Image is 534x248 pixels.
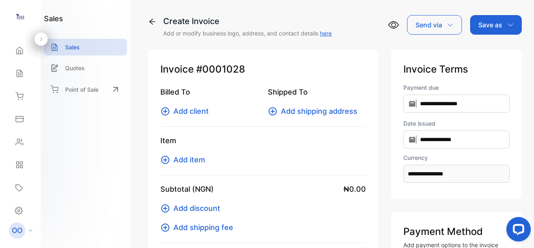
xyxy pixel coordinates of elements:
label: Payment due [403,83,510,92]
a: Sales [44,39,127,55]
p: Shipped To [268,86,365,97]
img: logo [14,11,26,23]
button: Add shipping address [268,106,362,117]
span: Add shipping fee [173,222,233,233]
span: Add item [173,154,205,165]
button: Add item [160,154,210,165]
p: Billed To [160,86,258,97]
p: Save as [478,20,502,30]
p: Invoice [160,62,366,77]
a: here [320,30,332,37]
p: Add or modify business logo, address, and contact details [163,29,332,38]
p: Invoice Terms [403,62,510,77]
span: Add client [173,106,209,117]
a: Point of Sale [44,80,127,98]
p: Payment Method [403,224,510,239]
button: Add discount [160,203,225,214]
span: #0001028 [196,62,245,77]
span: Add discount [173,203,220,214]
h1: sales [44,13,63,24]
button: Send via [407,15,462,35]
p: Subtotal (NGN) [160,184,214,195]
span: Add shipping address [281,106,357,117]
p: Item [160,135,366,146]
div: Create Invoice [163,15,332,27]
span: ₦0.00 [344,184,366,195]
button: Save as [470,15,522,35]
p: OO [12,225,22,236]
p: Send via [416,20,442,30]
p: Point of Sale [65,85,98,94]
button: Add client [160,106,214,117]
iframe: LiveChat chat widget [500,214,534,248]
button: Add shipping fee [160,222,238,233]
p: Quotes [65,64,85,72]
label: Date issued [403,119,510,128]
a: Quotes [44,60,127,76]
label: Currency [403,153,510,162]
p: Sales [65,43,80,51]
